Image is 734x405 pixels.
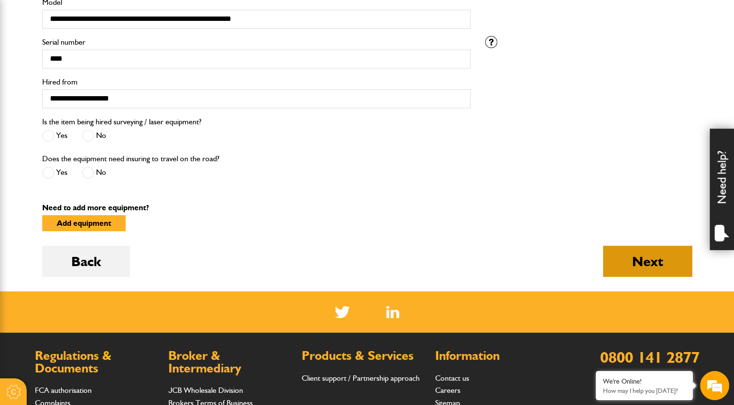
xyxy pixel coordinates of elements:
[168,386,243,395] a: JCB Wholesale Division
[435,386,460,395] a: Careers
[42,78,471,86] label: Hired from
[13,90,177,111] input: Enter your last name
[600,348,700,367] a: 0800 141 2877
[16,54,41,67] img: d_20077148190_company_1631870298795_20077148190
[386,306,399,318] a: LinkedIn
[159,5,182,28] div: Minimize live chat window
[603,387,685,394] p: How may I help you today?
[82,130,106,142] label: No
[42,204,692,212] p: Need to add more equipment?
[13,118,177,140] input: Enter your email address
[603,246,692,277] button: Next
[335,306,350,318] img: Twitter
[603,377,685,386] div: We're Online!
[13,147,177,169] input: Enter your phone number
[42,38,471,46] label: Serial number
[435,373,469,383] a: Contact us
[168,350,292,374] h2: Broker & Intermediary
[13,176,177,291] textarea: Type your message and hit 'Enter'
[35,350,159,374] h2: Regulations & Documents
[50,54,163,67] div: Chat with us now
[42,167,67,179] label: Yes
[82,167,106,179] label: No
[386,306,399,318] img: Linked In
[302,373,420,383] a: Client support / Partnership approach
[35,386,92,395] a: FCA authorisation
[435,350,559,362] h2: Information
[302,350,425,362] h2: Products & Services
[132,299,176,312] em: Start Chat
[42,130,67,142] label: Yes
[42,246,130,277] button: Back
[42,118,201,126] label: Is the item being hired surveying / laser equipment?
[42,215,126,231] button: Add equipment
[42,155,219,163] label: Does the equipment need insuring to travel on the road?
[710,129,734,250] div: Need help?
